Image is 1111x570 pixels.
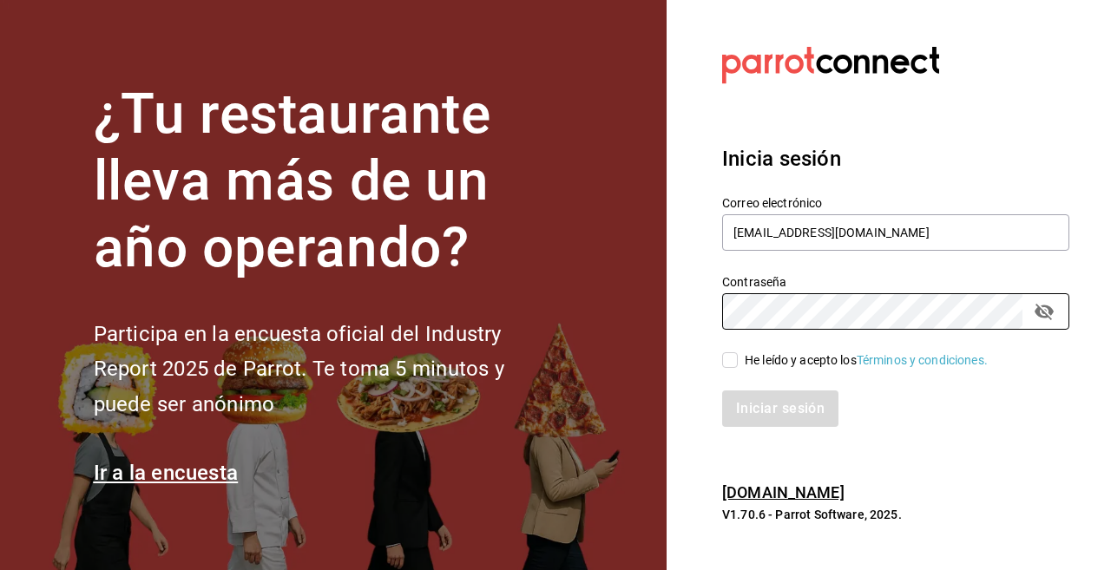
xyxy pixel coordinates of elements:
div: He leído y acepto los [745,351,988,370]
button: passwordField [1029,297,1059,326]
a: Ir a la encuesta [94,461,239,485]
a: Términos y condiciones. [857,353,988,367]
h3: Inicia sesión [722,143,1069,174]
h2: Participa en la encuesta oficial del Industry Report 2025 de Parrot. Te toma 5 minutos y puede se... [94,317,562,423]
h1: ¿Tu restaurante lleva más de un año operando? [94,82,562,281]
p: V1.70.6 - Parrot Software, 2025. [722,506,1069,523]
input: Ingresa tu correo electrónico [722,214,1069,251]
a: [DOMAIN_NAME] [722,483,845,501]
label: Contraseña [722,276,1069,288]
label: Correo electrónico [722,197,1069,209]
